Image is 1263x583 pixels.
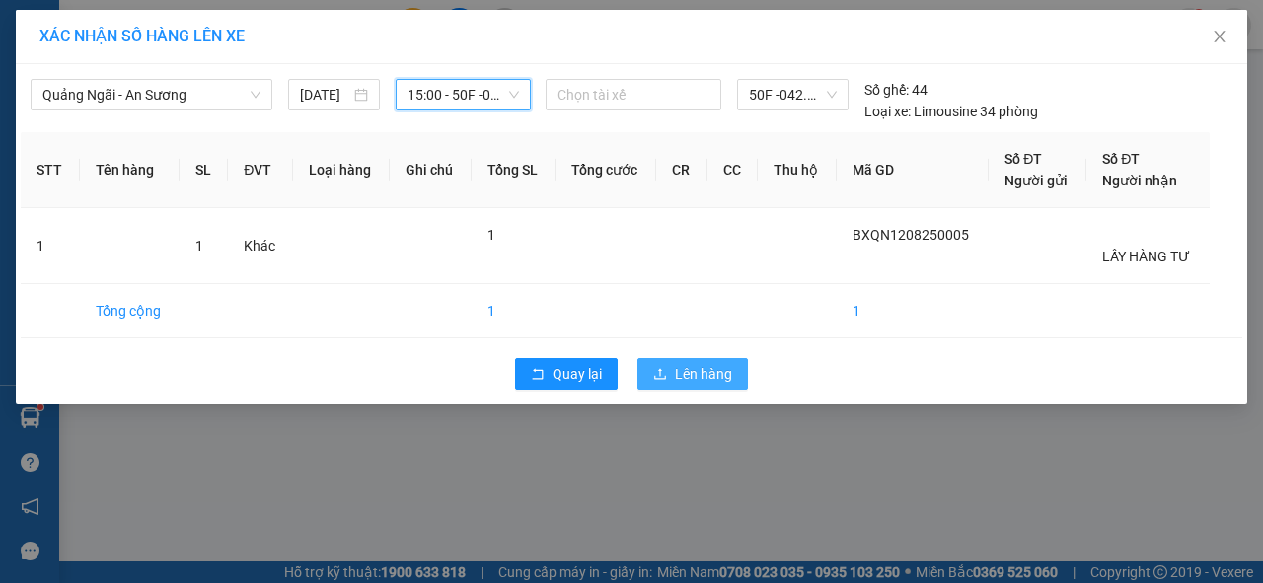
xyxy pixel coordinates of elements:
span: rollback [531,367,545,383]
span: LẤY HÀNG TƯ [1102,249,1190,264]
span: 15:00 - 50F -042.66 [408,80,518,109]
input: 12/08/2025 [300,84,350,106]
span: Quảng Ngãi - An Sương [42,80,260,109]
span: Người gửi [1004,173,1068,188]
th: CC [707,132,759,208]
th: Tổng SL [472,132,557,208]
th: CR [656,132,707,208]
td: Khác [228,208,293,284]
th: Loại hàng [293,132,390,208]
th: ĐVT [228,132,293,208]
span: Quay lại [553,363,602,385]
div: Limousine 34 phòng [864,101,1038,122]
span: XÁC NHẬN SỐ HÀNG LÊN XE [39,27,245,45]
td: 1 [21,208,80,284]
span: Số ghế: [864,79,909,101]
span: 1 [195,238,203,254]
span: Số ĐT [1004,151,1042,167]
span: Số ĐT [1102,151,1140,167]
div: 44 [864,79,928,101]
th: Tên hàng [80,132,180,208]
button: Close [1192,10,1247,65]
span: BXQN1208250005 [853,227,969,243]
span: Loại xe: [864,101,911,122]
th: STT [21,132,80,208]
td: 1 [837,284,990,338]
span: close [1212,29,1227,44]
th: Tổng cước [556,132,656,208]
th: SL [180,132,228,208]
span: Người nhận [1102,173,1177,188]
td: Tổng cộng [80,284,180,338]
span: 1 [487,227,495,243]
td: 1 [472,284,557,338]
th: Ghi chú [390,132,471,208]
th: Mã GD [837,132,990,208]
span: Lên hàng [675,363,732,385]
span: 50F -042.66 [749,80,837,109]
button: rollbackQuay lại [515,358,618,390]
th: Thu hộ [758,132,836,208]
span: upload [653,367,667,383]
button: uploadLên hàng [637,358,748,390]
